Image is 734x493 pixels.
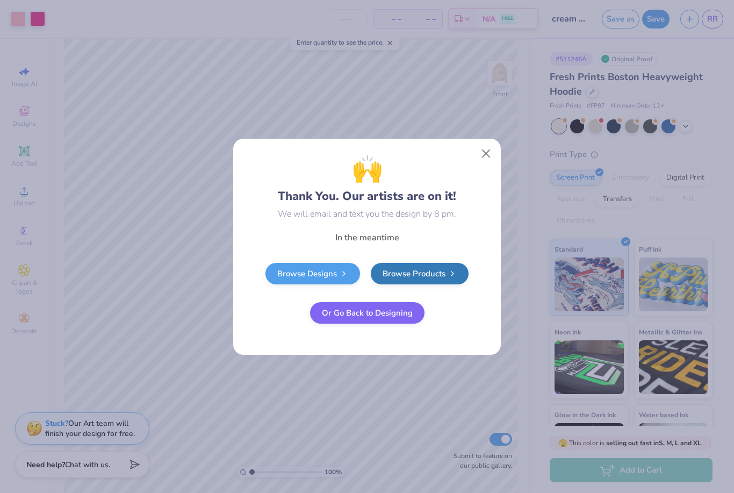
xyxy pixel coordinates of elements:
[278,151,456,205] div: Thank You. Our artists are on it!
[352,151,383,188] span: 🙌
[335,232,399,244] span: In the meantime
[278,208,456,220] div: We will email and text you the design by 8 pm.
[371,263,469,284] a: Browse Products
[310,302,424,324] button: Or Go Back to Designing
[265,263,360,284] a: Browse Designs
[476,143,496,163] button: Close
